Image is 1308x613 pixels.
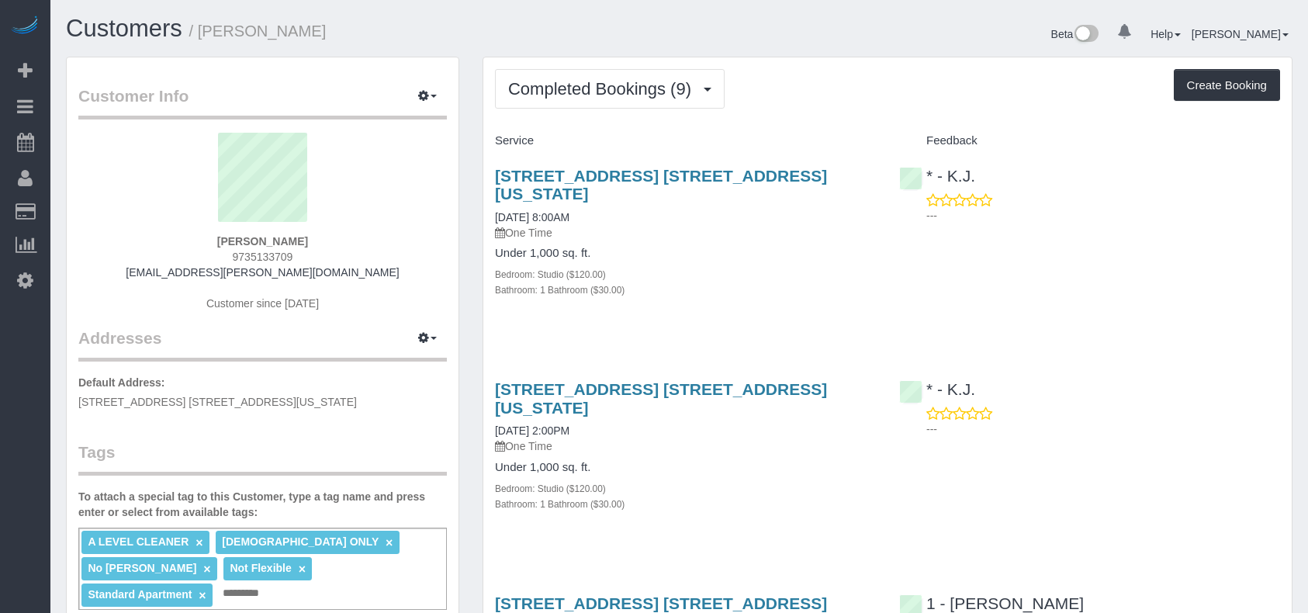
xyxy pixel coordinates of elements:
[206,297,319,310] span: Customer since [DATE]
[299,563,306,576] a: ×
[217,235,308,248] strong: [PERSON_NAME]
[899,134,1280,147] h4: Feedback
[495,483,606,494] small: Bedroom: Studio ($120.00)
[222,535,379,548] span: [DEMOGRAPHIC_DATA] ONLY
[508,79,699,99] span: Completed Bookings (9)
[66,15,182,42] a: Customers
[899,167,975,185] a: * - K.J.
[88,535,189,548] span: A LEVEL CLEANER
[230,562,291,574] span: Not Flexible
[495,424,569,437] a: [DATE] 2:00PM
[495,134,876,147] h4: Service
[78,396,357,408] span: [STREET_ADDRESS] [STREET_ADDRESS][US_STATE]
[926,208,1280,223] p: ---
[926,421,1280,437] p: ---
[78,85,447,119] legend: Customer Info
[78,489,447,520] label: To attach a special tag to this Customer, type a tag name and press enter or select from availabl...
[9,16,40,37] img: Automaid Logo
[495,69,725,109] button: Completed Bookings (9)
[495,269,606,280] small: Bedroom: Studio ($120.00)
[495,438,876,454] p: One Time
[196,536,202,549] a: ×
[78,441,447,476] legend: Tags
[495,285,625,296] small: Bathroom: 1 Bathroom ($30.00)
[199,589,206,602] a: ×
[495,247,876,260] h4: Under 1,000 sq. ft.
[495,461,876,474] h4: Under 1,000 sq. ft.
[495,167,827,203] a: [STREET_ADDRESS] [STREET_ADDRESS][US_STATE]
[495,225,876,241] p: One Time
[78,375,165,390] label: Default Address:
[386,536,393,549] a: ×
[88,588,192,601] span: Standard Apartment
[495,380,827,416] a: [STREET_ADDRESS] [STREET_ADDRESS][US_STATE]
[126,266,399,279] a: [EMAIL_ADDRESS][PERSON_NAME][DOMAIN_NAME]
[1151,28,1181,40] a: Help
[203,563,210,576] a: ×
[88,562,196,574] span: No [PERSON_NAME]
[189,23,327,40] small: / [PERSON_NAME]
[233,251,293,263] span: 9735133709
[495,211,569,223] a: [DATE] 8:00AM
[899,594,1084,612] a: 1 - [PERSON_NAME]
[899,380,975,398] a: * - K.J.
[1051,28,1099,40] a: Beta
[1174,69,1280,102] button: Create Booking
[1192,28,1289,40] a: [PERSON_NAME]
[1073,25,1099,45] img: New interface
[495,499,625,510] small: Bathroom: 1 Bathroom ($30.00)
